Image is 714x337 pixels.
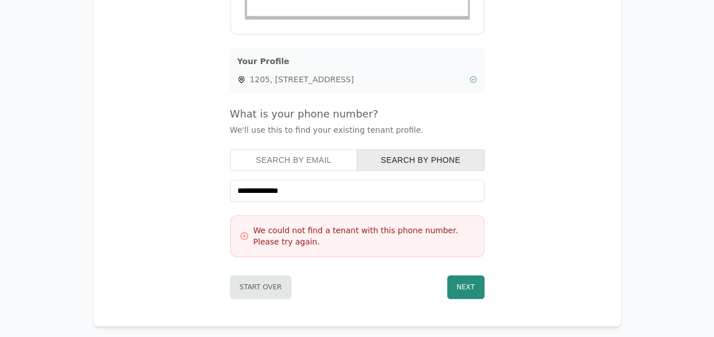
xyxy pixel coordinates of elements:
h3: We could not find a tenant with this phone number. Please try again. [253,225,475,247]
span: 1205, [STREET_ADDRESS] [250,74,465,85]
button: Start Over [230,275,291,299]
button: search by phone [357,149,485,171]
h4: What is your phone number? [230,106,485,122]
button: search by email [230,149,358,171]
button: Next [447,275,485,299]
p: We'll use this to find your existing tenant profile. [230,124,485,136]
h3: Your Profile [237,56,477,67]
div: Search type [230,149,485,171]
